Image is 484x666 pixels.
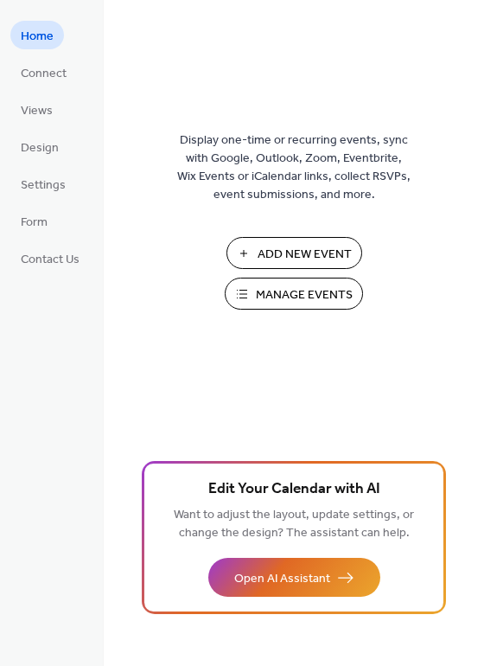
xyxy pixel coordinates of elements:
span: Form [21,214,48,232]
a: Contact Us [10,244,90,272]
button: Manage Events [225,278,363,310]
span: Connect [21,65,67,83]
a: Home [10,21,64,49]
span: Views [21,102,53,120]
a: Design [10,132,69,161]
span: Design [21,139,59,157]
span: Add New Event [258,246,352,264]
span: Home [21,28,54,46]
span: Contact Us [21,251,80,269]
button: Open AI Assistant [208,558,380,597]
span: Want to adjust the layout, update settings, or change the design? The assistant can help. [174,503,414,545]
a: Settings [10,170,76,198]
button: Add New Event [226,237,362,269]
span: Settings [21,176,66,195]
span: Manage Events [256,286,353,304]
a: Connect [10,58,77,86]
a: Form [10,207,58,235]
span: Open AI Assistant [234,570,330,588]
span: Edit Your Calendar with AI [208,477,380,502]
a: Views [10,95,63,124]
span: Display one-time or recurring events, sync with Google, Outlook, Zoom, Eventbrite, Wix Events or ... [177,131,411,204]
